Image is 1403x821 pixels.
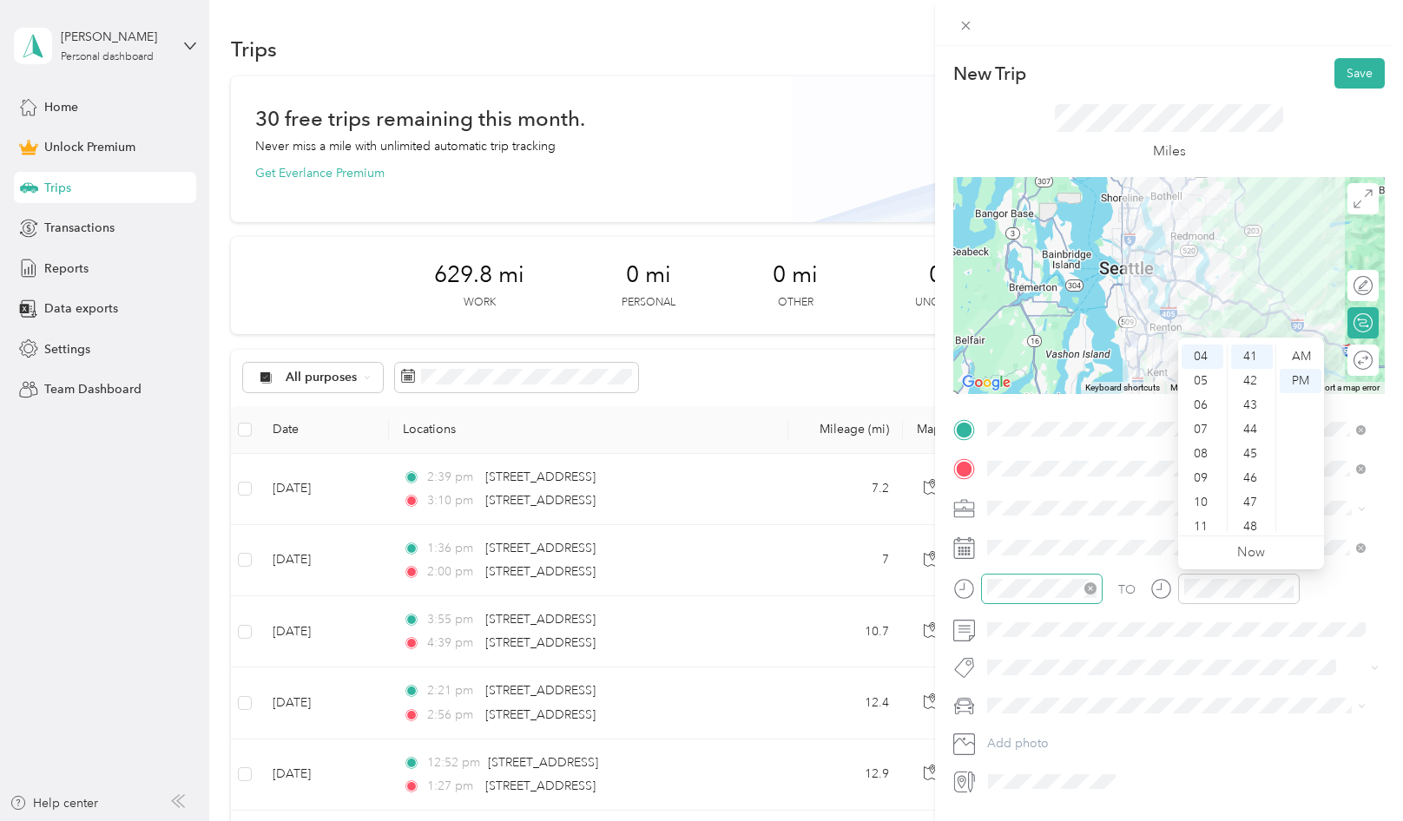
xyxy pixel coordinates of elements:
[1334,58,1385,89] button: Save
[1182,345,1223,369] div: 04
[1231,417,1273,442] div: 44
[1182,515,1223,539] div: 11
[1182,369,1223,393] div: 05
[981,732,1385,756] button: Add photo
[1231,442,1273,466] div: 45
[1231,515,1273,539] div: 48
[1182,417,1223,442] div: 07
[1118,581,1136,599] div: TO
[1280,345,1321,369] div: AM
[958,371,1015,394] img: Google
[1182,490,1223,515] div: 10
[958,371,1015,394] a: Open this area in Google Maps (opens a new window)
[1084,582,1097,594] span: close-circle
[1182,466,1223,490] div: 09
[1170,383,1265,392] span: Map data ©2025 Google
[1231,345,1273,369] div: 41
[1231,490,1273,515] div: 47
[1280,369,1321,393] div: PM
[1237,544,1265,561] a: Now
[1182,442,1223,466] div: 08
[1182,393,1223,417] div: 06
[1153,141,1186,162] p: Miles
[1310,383,1380,392] a: Report a map error
[953,62,1026,86] p: New Trip
[1231,369,1273,393] div: 42
[1231,393,1273,417] div: 43
[1231,466,1273,490] div: 46
[1085,382,1160,394] button: Keyboard shortcuts
[1306,724,1403,821] iframe: Everlance-gr Chat Button Frame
